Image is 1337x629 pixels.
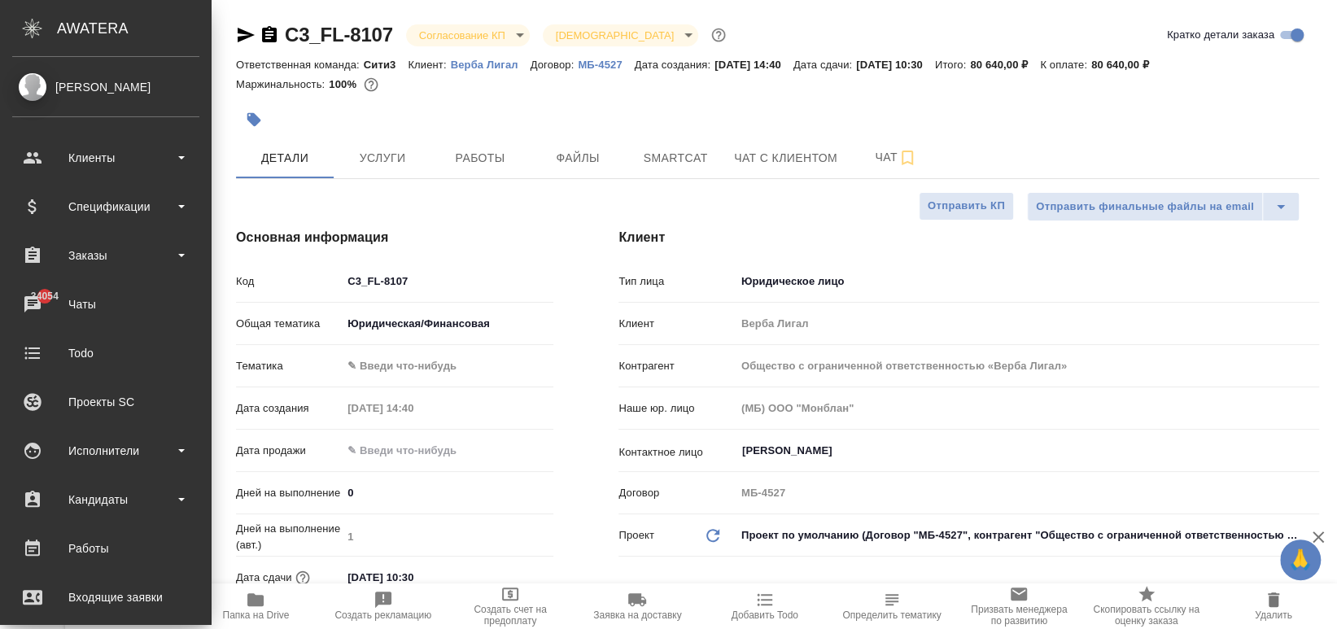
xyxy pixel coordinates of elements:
a: C3_FL-8107 [285,24,393,46]
p: Дней на выполнение [236,485,342,501]
span: Удалить [1255,609,1292,621]
button: Определить тематику [828,583,955,629]
span: Отправить финальные файлы на email [1036,198,1254,216]
input: Пустое поле [342,396,484,420]
span: Smartcat [636,148,714,168]
button: Open [1310,449,1313,452]
input: Пустое поле [736,354,1319,378]
span: Чат с клиентом [734,148,837,168]
p: Общая тематика [236,316,342,332]
div: Проекты SC [12,390,199,414]
p: Дата сдачи: [793,59,856,71]
span: Скопировать ссылку на оценку заказа [1092,604,1199,627]
input: ✎ Введи что-нибудь [342,566,484,589]
p: Ответственная команда: [236,59,364,71]
p: Дата создания [236,400,342,417]
button: Добавить тэг [236,102,272,138]
span: Отправить КП [928,197,1005,216]
p: Тематика [236,358,342,374]
span: Детали [246,148,324,168]
div: Чаты [12,292,199,317]
p: Контактное лицо [618,444,735,461]
h4: Клиент [618,228,1319,247]
p: Тип лица [618,273,735,290]
p: Маржинальность: [236,78,329,90]
input: ✎ Введи что-нибудь [342,481,553,505]
button: [DEMOGRAPHIC_DATA] [551,28,679,42]
a: Проекты SC [4,382,208,422]
span: Папка на Drive [222,609,289,621]
p: 100% [329,78,360,90]
p: Код [236,273,342,290]
p: Клиент [618,316,735,332]
div: Юридическое лицо [736,268,1319,295]
div: Исполнители [12,439,199,463]
span: Создать счет на предоплату [457,604,564,627]
div: [PERSON_NAME] [12,78,199,96]
p: Наше юр. лицо [618,400,735,417]
span: Определить тематику [842,609,941,621]
p: Клиент: [408,59,450,71]
div: Проект по умолчанию (Договор "МБ-4527", контрагент "Общество с ограниченной ответственностью «Вер... [736,522,1319,549]
p: Верба Лигал [451,59,531,71]
button: Удалить [1210,583,1337,629]
span: Чат [857,147,935,168]
a: 34054Чаты [4,284,208,325]
p: 80 640,00 ₽ [970,59,1040,71]
p: [DATE] 14:40 [714,59,793,71]
input: Пустое поле [736,312,1319,335]
button: Если добавить услуги и заполнить их объемом, то дата рассчитается автоматически [292,567,313,588]
button: Создать счет на предоплату [447,583,574,629]
p: Контрагент [618,358,735,374]
button: Заявка на доставку [574,583,701,629]
p: Договор [618,485,735,501]
span: Работы [441,148,519,168]
p: МБ-4527 [578,59,634,71]
p: Сити3 [364,59,409,71]
span: Создать рекламацию [334,609,431,621]
a: Входящие заявки [4,577,208,618]
span: Файлы [539,148,617,168]
div: Кандидаты [12,487,199,512]
span: Добавить Todo [731,609,797,621]
span: 🙏 [1287,543,1314,577]
span: 34054 [21,288,68,304]
div: Спецификации [12,194,199,219]
button: 0.00 RUB; [360,74,382,95]
button: Создать рекламацию [320,583,447,629]
div: Клиенты [12,146,199,170]
button: Доп статусы указывают на важность/срочность заказа [708,24,729,46]
span: Кратко детали заказа [1167,27,1274,43]
button: Добавить Todo [701,583,828,629]
p: [DATE] 10:30 [856,59,935,71]
span: Услуги [343,148,422,168]
div: Согласование КП [543,24,698,46]
div: Todo [12,341,199,365]
svg: Подписаться [898,148,917,168]
button: Скопировать ссылку на оценку заказа [1082,583,1209,629]
button: Отправить финальные файлы на email [1027,192,1263,221]
a: Верба Лигал [451,57,531,71]
button: Скопировать ссылку для ЯМессенджера [236,25,256,45]
p: Дата создания: [635,59,714,71]
div: Юридическая/Финансовая [342,310,553,338]
input: ✎ Введи что-нибудь [342,269,553,293]
p: Итого: [935,59,970,71]
h4: Основная информация [236,228,553,247]
div: split button [1027,192,1300,221]
div: Работы [12,536,199,561]
a: Todo [4,333,208,373]
button: Призвать менеджера по развитию [955,583,1082,629]
input: ✎ Введи что-нибудь [342,439,484,462]
div: ✎ Введи что-нибудь [347,358,534,374]
p: Договор: [531,59,579,71]
button: Скопировать ссылку [260,25,279,45]
span: Заявка на доставку [593,609,681,621]
p: Дата сдачи [236,570,292,586]
button: Папка на Drive [192,583,319,629]
p: Дней на выполнение (авт.) [236,521,342,553]
a: Работы [4,528,208,569]
input: Пустое поле [736,396,1319,420]
div: AWATERA [57,12,212,45]
p: 80 640,00 ₽ [1091,59,1161,71]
